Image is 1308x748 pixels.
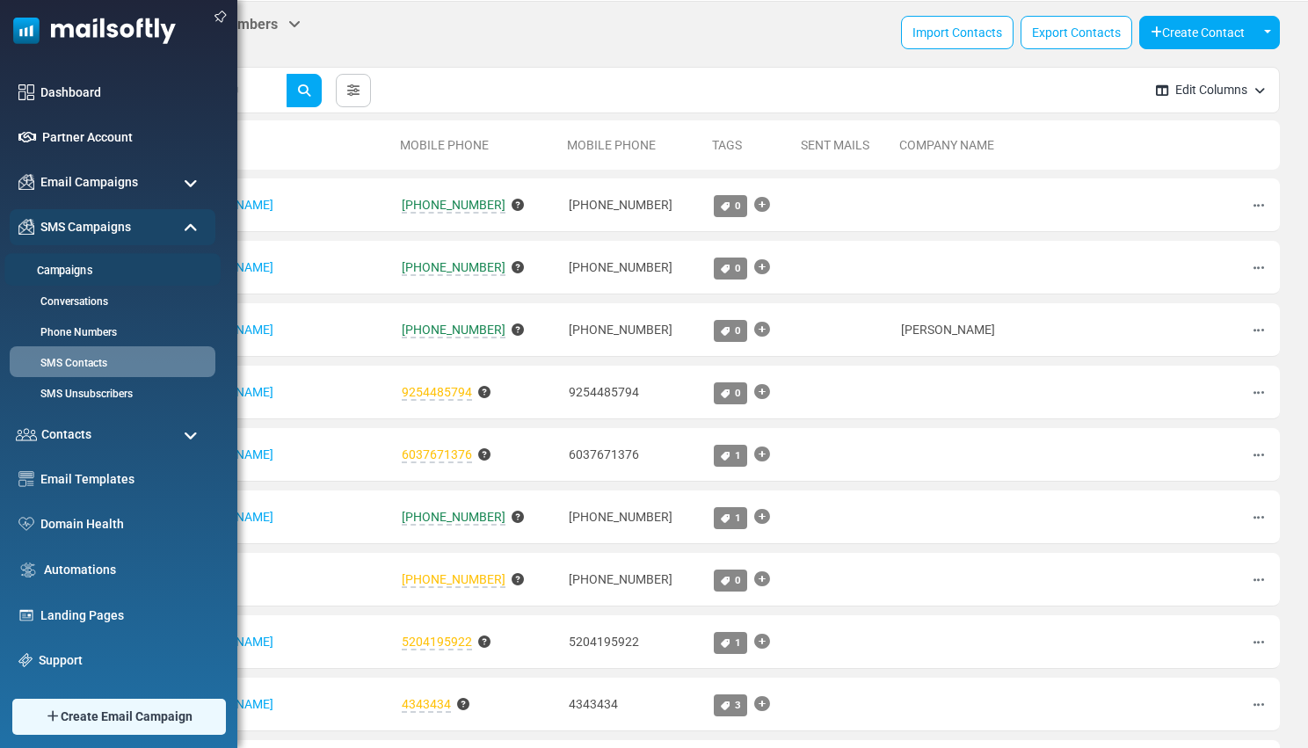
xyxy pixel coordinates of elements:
a: Add Tag [754,499,770,534]
img: campaigns-icon.png [18,219,34,235]
td: [PHONE_NUMBER] [560,553,705,606]
a: Export Contacts [1021,16,1132,49]
td: [PERSON_NAME] [892,303,1244,357]
i: This number is not in valid E.164 format. It should start with + and contain 8 to 15 digits. [512,573,524,585]
i: This number is not in valid E.164 format. It should start with + and contain 8 to 15 digits. [478,448,490,461]
img: campaigns-icon.png [18,174,34,190]
span: [PHONE_NUMBER] [402,323,505,338]
span: Email Campaigns [40,173,138,192]
span: 4343434 [402,697,451,713]
i: This number is in valid E.164 format. [512,199,524,211]
a: 1 [714,632,747,654]
a: Mobile Phone [567,138,656,152]
td: [PHONE_NUMBER] [560,303,705,357]
a: Add Tag [754,562,770,597]
a: Import Contacts [901,16,1014,49]
span: translation missing: en.crm_contacts.form.list_header.mobile_phone [400,138,489,152]
img: support-icon.svg [18,653,33,667]
span: 0 [735,387,741,399]
span: SMS Campaigns [40,218,131,236]
span: Create Email Campaign [61,708,193,726]
span: 1 [735,449,741,461]
a: 0 [714,258,747,280]
a: Support [39,651,207,670]
span: [PHONE_NUMBER] [402,198,505,214]
span: [PHONE_NUMBER] [402,572,505,588]
td: [PHONE_NUMBER] [560,490,705,544]
span: 6037671376 [402,447,472,463]
a: 0 [714,195,747,217]
a: 1 [714,507,747,529]
i: This number is not in valid E.164 format. It should start with + and contain 8 to 15 digits. [478,635,490,648]
a: SMS Contacts [10,355,211,371]
a: Landing Pages [40,606,207,625]
i: This number is in valid E.164 format. [512,511,524,523]
td: [PHONE_NUMBER] [560,178,705,232]
button: Create Contact [1139,16,1256,49]
a: 3 [714,694,747,716]
a: Mobile Phone [400,138,489,152]
img: dashboard-icon.svg [18,84,34,100]
td: 4343434 [560,678,705,731]
span: [PHONE_NUMBER] [402,510,505,526]
a: Add Tag [754,187,770,222]
span: 0 [735,200,741,212]
td: 6037671376 [560,428,705,482]
a: 0 [714,570,747,592]
i: This number is not in valid E.164 format. It should start with + and contain 8 to 15 digits. [457,698,469,710]
a: Sent Mails [801,138,869,152]
a: Company Name [899,138,994,152]
a: Phone Numbers [10,324,211,340]
img: contacts-icon.svg [16,428,37,440]
a: 1 [714,445,747,467]
i: This number is not in valid E.164 format. It should start with + and contain 8 to 15 digits. [478,386,490,398]
a: Campaigns [4,263,215,280]
img: workflow.svg [18,560,38,580]
a: Conversations [10,294,211,309]
span: 3 [735,699,741,711]
span: 0 [735,574,741,586]
a: Add Tag [754,437,770,472]
span: [PHONE_NUMBER] [402,260,505,276]
span: translation missing: en.crm_contacts.form.list_header.mobile_phone [567,138,656,152]
a: Add Tag [754,686,770,722]
span: 0 [735,324,741,337]
a: Email Templates [40,470,207,489]
td: 9254485794 [560,366,705,419]
a: SMS Unsubscribers [10,386,211,402]
a: Domain Health [40,515,207,534]
a: 0 [714,382,747,404]
span: 0 [735,262,741,274]
span: 5204195922 [402,635,472,650]
a: 0 [714,320,747,342]
i: This number is in valid E.164 format. [512,261,524,273]
button: Edit Columns [1142,67,1279,113]
a: Dashboard [40,84,207,102]
a: Tags [712,138,742,152]
a: Add Tag [754,250,770,285]
img: domain-health-icon.svg [18,517,34,531]
a: Partner Account [42,128,207,147]
td: [PHONE_NUMBER] [560,241,705,294]
a: Add Tag [754,374,770,410]
a: Add Tag [754,312,770,347]
span: 1 [735,636,741,649]
img: email-templates-icon.svg [18,471,34,487]
i: This number is in valid E.164 format. [512,323,524,336]
span: translation missing: en.crm_contacts.form.list_header.company_name [899,138,994,152]
a: Automations [44,561,207,579]
img: landing_pages.svg [18,607,34,623]
td: 5204195922 [560,615,705,669]
span: 1 [735,512,741,524]
a: Add Tag [754,624,770,659]
span: 9254485794 [402,385,472,401]
span: Contacts [41,425,91,444]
